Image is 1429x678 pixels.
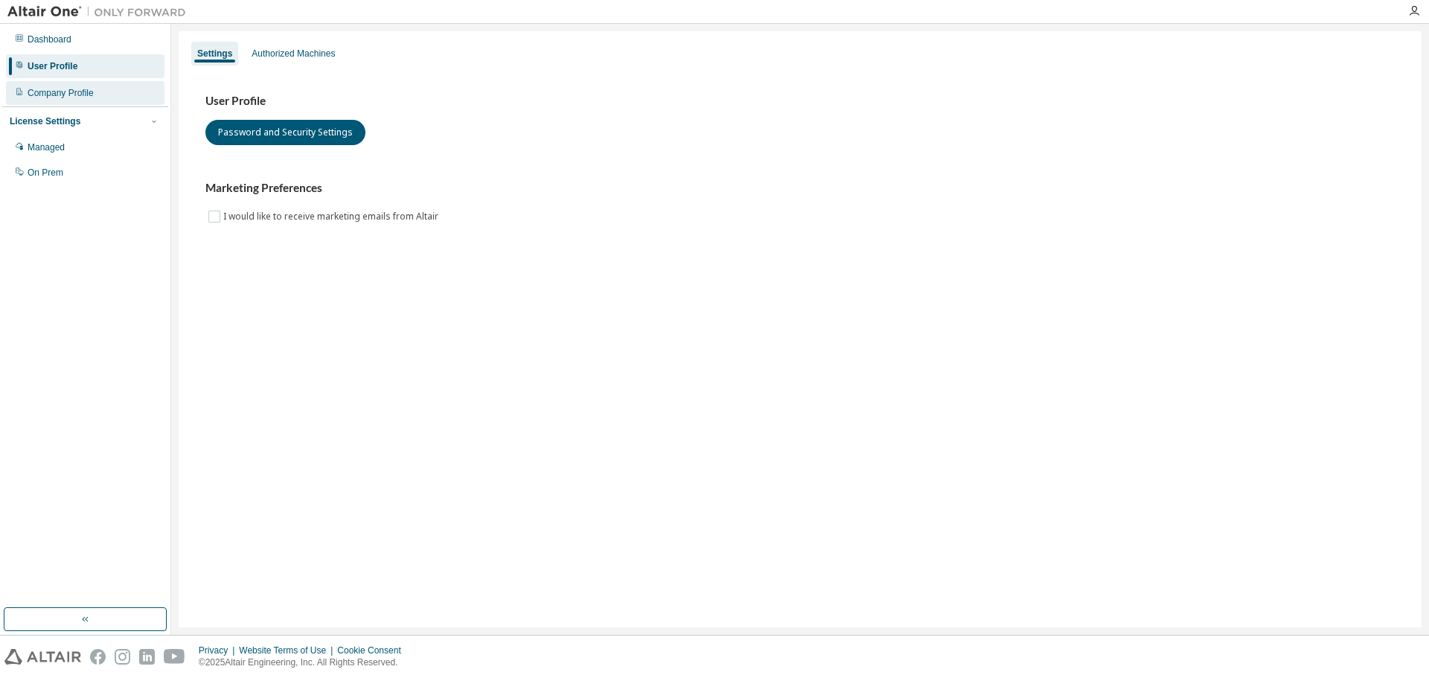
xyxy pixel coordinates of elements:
div: Dashboard [28,33,71,45]
img: instagram.svg [115,649,130,665]
div: On Prem [28,167,63,179]
div: Website Terms of Use [239,645,337,656]
div: Managed [28,141,65,153]
h3: User Profile [205,94,1395,109]
img: youtube.svg [164,649,185,665]
img: facebook.svg [90,649,106,665]
div: Settings [197,48,232,60]
label: I would like to receive marketing emails from Altair [223,208,441,226]
img: linkedin.svg [139,649,155,665]
button: Password and Security Settings [205,120,365,145]
div: License Settings [10,115,80,127]
div: Authorized Machines [252,48,335,60]
h3: Marketing Preferences [205,181,1395,196]
img: Altair One [7,4,194,19]
div: Company Profile [28,87,94,99]
div: User Profile [28,60,77,72]
img: altair_logo.svg [4,649,81,665]
div: Privacy [199,645,239,656]
div: Cookie Consent [337,645,409,656]
p: © 2025 Altair Engineering, Inc. All Rights Reserved. [199,656,410,669]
